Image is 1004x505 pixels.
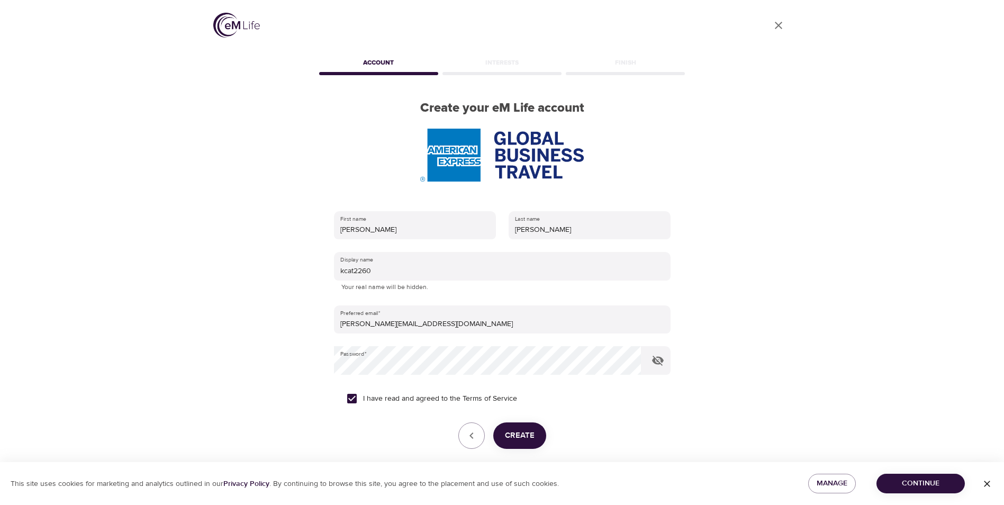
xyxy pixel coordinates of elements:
[885,477,956,490] span: Continue
[363,393,517,404] span: I have read and agreed to the
[341,282,663,293] p: Your real name will be hidden.
[808,474,856,493] button: Manage
[876,474,965,493] button: Continue
[317,101,688,116] h2: Create your eM Life account
[505,429,535,443] span: Create
[493,422,546,449] button: Create
[420,129,583,182] img: AmEx%20GBT%20logo.png
[223,479,269,489] a: Privacy Policy
[817,477,847,490] span: Manage
[463,393,517,404] a: Terms of Service
[213,13,260,38] img: logo
[766,13,791,38] a: close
